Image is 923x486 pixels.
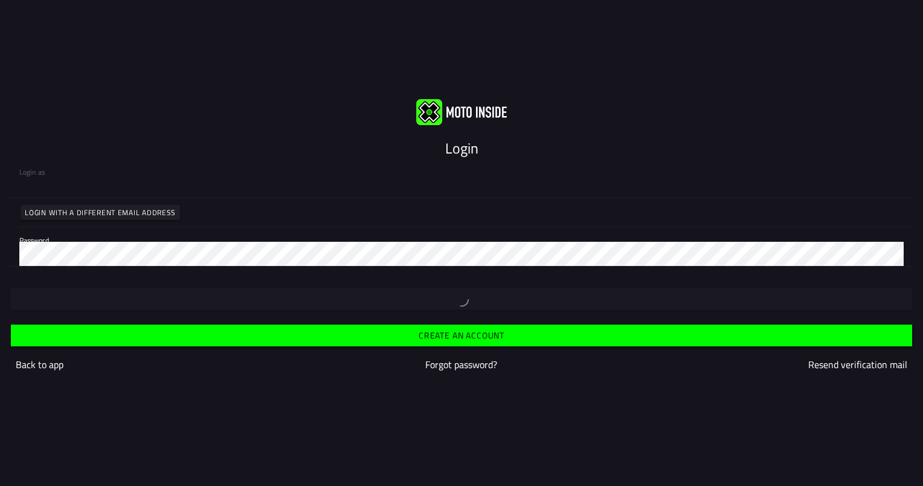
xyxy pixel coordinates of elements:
a: Resend verification mail [808,357,907,372]
a: Back to app [16,357,63,372]
ion-button: Login with a different email address [21,205,180,220]
ion-button: Create an account [11,325,912,346]
ion-text: Login [445,137,478,159]
a: Forgot password? [425,357,497,372]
